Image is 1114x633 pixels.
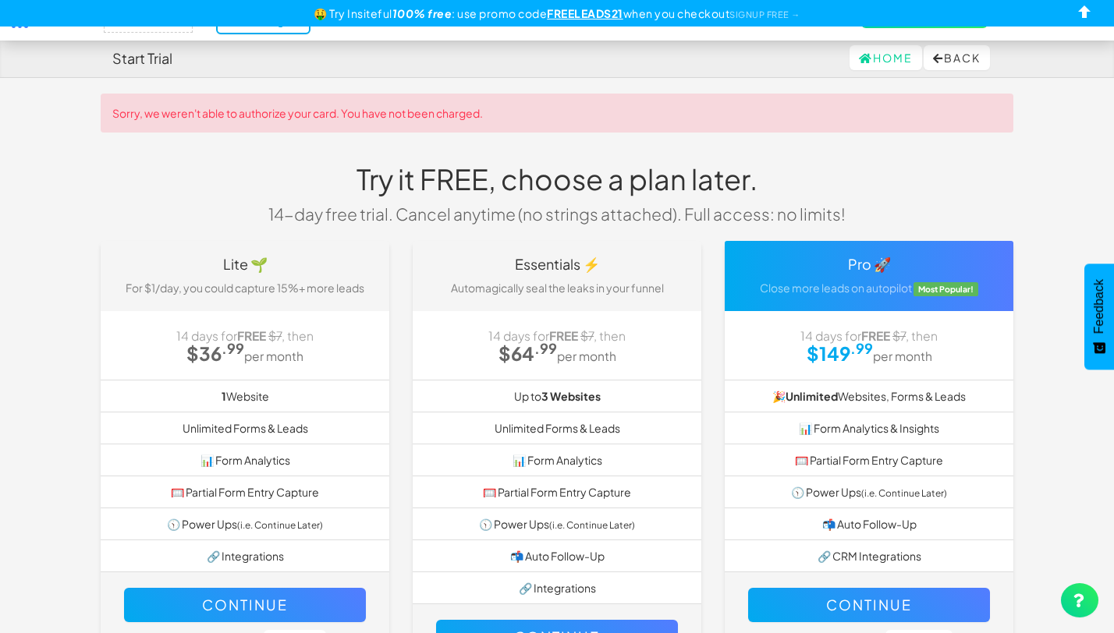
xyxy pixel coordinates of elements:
[534,339,557,357] sup: .99
[850,339,873,357] sup: .99
[413,380,701,412] li: Up to
[257,203,857,225] p: 14-day free trial. Cancel anytime (no strings attached). Full access: no limits!
[413,571,701,604] li: 🔗 Integrations
[413,444,701,476] li: 📊 Form Analytics
[786,389,838,403] strong: Unlimited
[861,328,890,343] strong: FREE
[112,280,378,295] p: For $1/day, you could capture 15%+ more leads
[244,348,303,363] small: per month
[800,328,938,343] span: 14 days for , then
[237,519,323,531] small: (i.e. Continue Later)
[413,507,701,540] li: 🕥 Power Ups
[498,341,557,365] strong: $64
[268,328,282,343] strike: $7
[807,341,873,365] strong: $149
[101,444,389,476] li: 📊 Form Analytics
[873,348,932,363] small: per month
[760,281,912,295] span: Close more leads on autopilot
[413,539,701,572] li: 📬 Auto Follow-Up
[725,539,1013,572] li: 🔗 CRM Integrations
[488,328,626,343] span: 14 days for , then
[413,412,701,444] li: Unlimited Forms & Leads
[924,45,990,70] button: Back
[176,328,314,343] span: 14 days for , then
[237,328,266,343] strong: FREE
[725,380,1013,412] li: 🎉 Websites, Forms & Leads
[112,51,172,66] h4: Start Trial
[112,256,378,272] h4: Lite 🌱
[729,9,800,19] a: SIGNUP FREE →
[725,444,1013,476] li: 🥅 Partial Form Entry Capture
[222,339,244,357] sup: .99
[101,380,389,412] li: Website
[222,389,226,403] b: 1
[725,476,1013,508] li: 🕥 Power Ups
[736,256,1002,272] h4: Pro 🚀
[1084,263,1114,370] button: Feedback - Show survey
[124,588,366,622] button: Continue
[541,389,601,403] b: 3 Websites
[580,328,594,343] strike: $7
[392,6,452,20] b: 100% free
[861,487,947,499] small: (i.e. Continue Later)
[424,256,690,272] h4: Essentials ⚡
[257,164,857,195] h1: Try it FREE, choose a plan later.
[725,507,1013,540] li: 📬 Auto Follow-Up
[424,280,690,295] p: Automagically seal the leaks in your funnel
[101,539,389,572] li: 🔗 Integrations
[557,348,616,363] small: per month
[549,328,578,343] strong: FREE
[748,588,990,622] button: Continue
[892,328,906,343] strike: $7
[101,94,1013,133] div: Sorry, we weren't able to authorize your card. You have not been charged.
[850,45,922,70] a: Home
[914,282,979,296] span: Most Popular!
[101,476,389,508] li: 🥅 Partial Form Entry Capture
[413,476,701,508] li: 🥅 Partial Form Entry Capture
[101,412,389,444] li: Unlimited Forms & Leads
[725,412,1013,444] li: 📊 Form Analytics & Insights
[549,519,635,531] small: (i.e. Continue Later)
[547,6,623,20] u: FREELEADS21
[186,341,244,365] strong: $36
[101,507,389,540] li: 🕥 Power Ups
[1092,279,1106,334] span: Feedback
